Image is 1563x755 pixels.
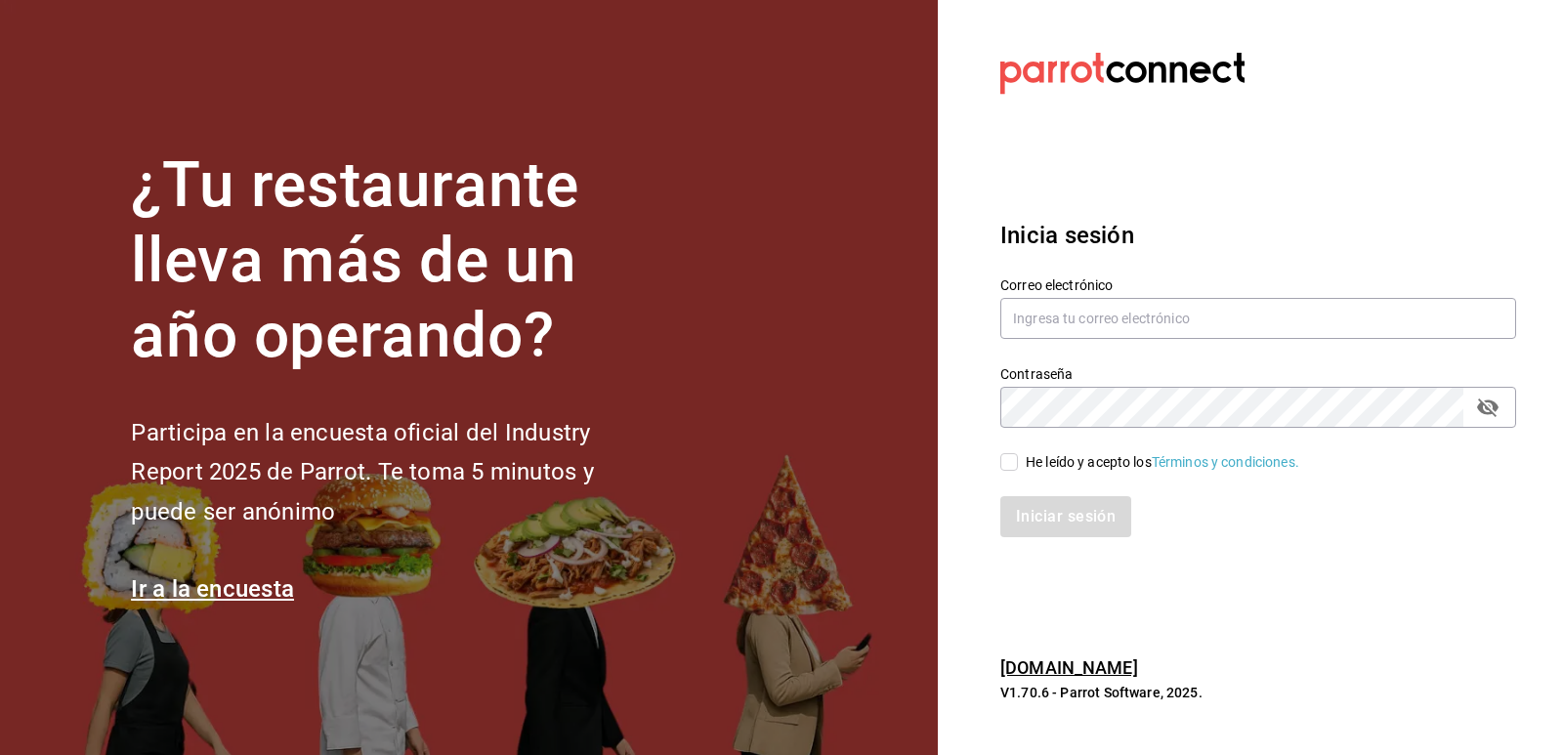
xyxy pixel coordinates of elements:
div: He leído y acepto los [1026,452,1299,473]
input: Ingresa tu correo electrónico [1000,298,1516,339]
label: Contraseña [1000,367,1516,381]
p: V1.70.6 - Parrot Software, 2025. [1000,683,1516,702]
label: Correo electrónico [1000,278,1516,292]
a: Ir a la encuesta [131,575,294,603]
h2: Participa en la encuesta oficial del Industry Report 2025 de Parrot. Te toma 5 minutos y puede se... [131,413,658,532]
h1: ¿Tu restaurante lleva más de un año operando? [131,148,658,373]
h3: Inicia sesión [1000,218,1516,253]
a: Términos y condiciones. [1152,454,1299,470]
button: passwordField [1471,391,1504,424]
a: [DOMAIN_NAME] [1000,657,1138,678]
